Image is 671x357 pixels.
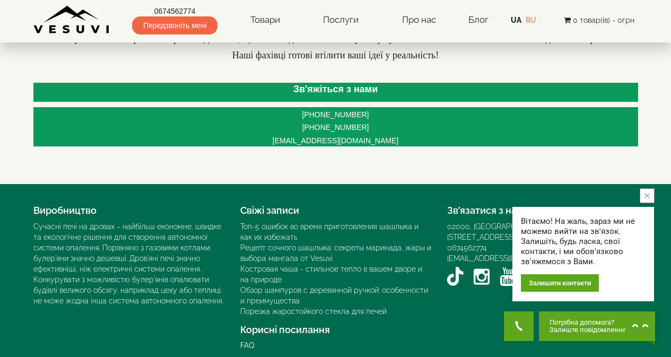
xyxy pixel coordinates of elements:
[561,14,638,26] button: 0 товар(ів) - 0грн
[273,136,398,145] span: [EMAIL_ADDRESS][DOMAIN_NAME]
[302,123,369,132] span: [PHONE_NUMBER]
[240,341,254,350] a: FAQ
[33,205,224,216] h4: Виробництво
[33,221,224,306] div: Сучасні печі на дровах – найбільш економне, швидке та екологічне рішення для створення автономної...
[550,326,626,334] span: Залиште повідомлення
[447,205,638,216] h4: Зв’язатися з нами
[240,325,431,335] h4: Корисні посилання
[500,264,516,290] a: YouTube VESUVI
[240,205,431,216] h4: Свіжі записи
[302,110,369,119] span: [PHONE_NUMBER]
[504,311,534,341] button: Get Call button
[240,222,419,241] a: Топ-5 ошибок во время приготовления шашлыка и как их избежать
[468,14,489,25] a: Блог
[521,274,599,292] div: Залишити контакти
[293,84,378,94] span: Зв'яжіться з нами
[240,265,422,284] a: Костровая чаша - стильное тепло в вашем дворе и на природе
[447,264,464,290] a: TikTok VESUVI
[539,311,655,341] button: Chat button
[391,8,447,32] a: Про нас
[132,6,217,16] a: 0674562774
[447,254,568,263] a: [EMAIL_ADDRESS][DOMAIN_NAME]
[474,264,490,290] a: Instagram VESUVI
[447,243,487,252] a: 0674562774
[550,319,626,326] span: Потрібна допомога?
[240,286,428,305] a: Обзор шампуров с деревянной ручкой: особенности и преимущества
[33,5,110,34] img: Завод VESUVI
[640,188,655,203] button: close button
[573,16,634,24] span: 0 товар(ів) - 0грн
[447,221,638,242] div: 02000, [GEOGRAPHIC_DATA], [GEOGRAPHIC_DATA]. [STREET_ADDRESS]
[240,307,387,316] a: Порезка жаростойкого стекла для печей
[132,16,217,34] span: Передзвоніть мені
[521,216,646,267] div: Вітаємо! На жаль, зараз ми не можемо вийти на зв'язок. Залишіть, будь ласка, свої контакти, і ми ...
[232,50,439,60] font: Наші фахівці готові втілити ваші ідеї у реальність!
[526,16,536,24] a: RU
[312,8,369,32] a: Послуги
[511,16,521,24] a: UA
[240,243,431,263] a: Рецепт сочного шашлыка: секреты маринада, жары и выбора мангала от Vesuvi.
[240,8,291,32] a: Товари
